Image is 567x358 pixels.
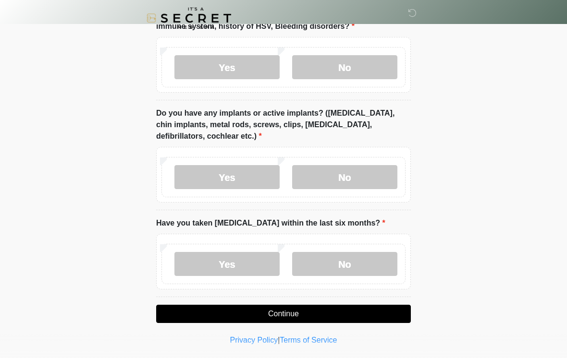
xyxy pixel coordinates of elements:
img: It's A Secret Med Spa Logo [147,7,231,29]
label: No [292,252,397,276]
a: Privacy Policy [230,336,278,344]
label: Do you have any implants or active implants? ([MEDICAL_DATA], chin implants, metal rods, screws, ... [156,107,411,142]
label: No [292,55,397,79]
label: Yes [174,252,280,276]
label: No [292,165,397,189]
a: Terms of Service [280,336,337,344]
button: Continue [156,305,411,323]
label: Have you taken [MEDICAL_DATA] within the last six months? [156,217,385,229]
a: | [278,336,280,344]
label: Yes [174,55,280,79]
label: Yes [174,165,280,189]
